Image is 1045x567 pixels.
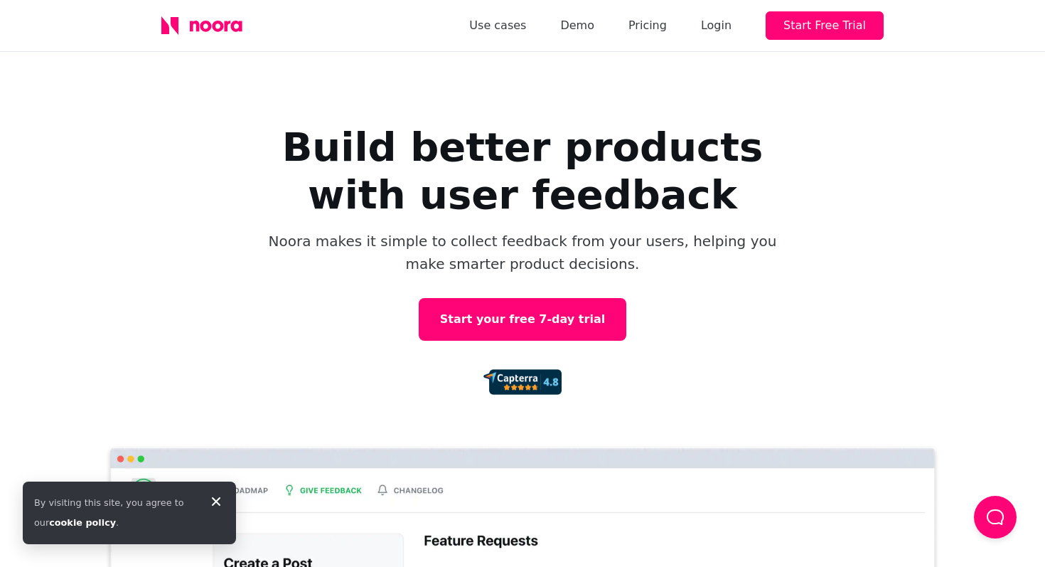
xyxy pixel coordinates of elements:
a: Start your free 7-day trial [419,298,626,341]
h1: Build better products with user feedback [238,123,807,218]
div: Login [701,16,731,36]
a: Demo [560,16,594,36]
p: Noora makes it simple to collect feedback from your users, helping you make smarter product decis... [267,230,778,275]
a: Use cases [469,16,526,36]
img: 92d72d4f0927c2c8b0462b8c7b01ca97.png [483,369,562,395]
button: Load Chat [974,496,1017,539]
button: Start Free Trial [766,11,884,40]
a: cookie policy [49,517,116,528]
div: By visiting this site, you agree to our . [34,493,196,533]
a: Pricing [628,16,667,36]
